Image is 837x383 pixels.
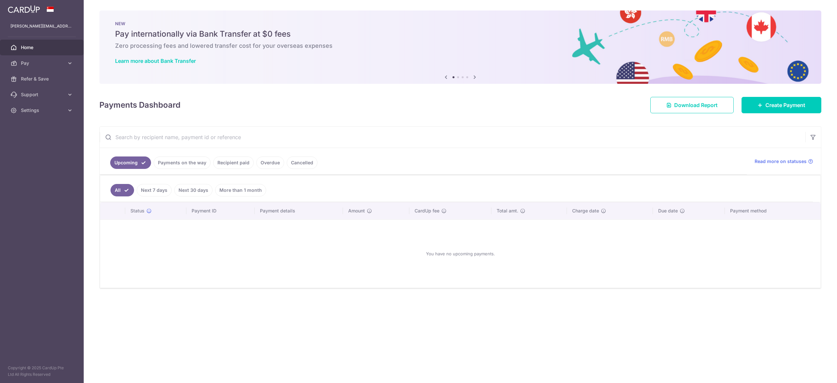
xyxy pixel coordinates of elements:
span: Home [21,44,64,51]
a: Cancelled [287,156,317,169]
span: Charge date [572,208,599,214]
p: [PERSON_NAME][EMAIL_ADDRESS][DOMAIN_NAME] [10,23,73,29]
img: Bank transfer banner [99,10,821,84]
span: Amount [348,208,365,214]
a: Create Payment [742,97,821,113]
span: Support [21,91,64,98]
th: Payment method [725,202,821,219]
th: Payment ID [186,202,254,219]
a: Overdue [256,156,284,169]
a: Learn more about Bank Transfer [115,58,196,64]
a: More than 1 month [215,184,266,196]
a: Download Report [650,97,734,113]
span: Settings [21,107,64,114]
span: Read more on statuses [755,158,807,165]
span: Download Report [674,101,718,109]
span: Create Payment [765,101,805,109]
span: Total amt. [497,208,518,214]
h5: Pay internationally via Bank Transfer at $0 fees [115,29,806,39]
h4: Payments Dashboard [99,99,180,111]
th: Payment details [255,202,343,219]
span: CardUp fee [415,208,439,214]
a: Read more on statuses [755,158,813,165]
img: CardUp [8,5,40,13]
div: You have no upcoming payments. [108,225,813,283]
p: NEW [115,21,806,26]
input: Search by recipient name, payment id or reference [100,127,805,148]
h6: Zero processing fees and lowered transfer cost for your overseas expenses [115,42,806,50]
a: Recipient paid [213,156,254,169]
span: Pay [21,60,64,66]
a: Next 7 days [137,184,172,196]
a: Next 30 days [174,184,213,196]
span: Status [130,208,145,214]
span: Refer & Save [21,76,64,82]
a: Payments on the way [154,156,211,169]
a: All [111,184,134,196]
span: Due date [658,208,678,214]
a: Upcoming [110,156,151,169]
